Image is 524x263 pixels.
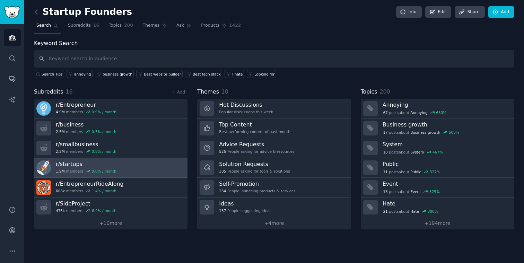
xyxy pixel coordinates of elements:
div: Looking for [254,72,275,77]
div: 327 % [430,169,440,174]
h3: Solution Requests [219,160,290,168]
label: Keyword Search [34,40,78,46]
a: + Add [172,90,185,95]
div: 6.9 % / month [92,208,116,213]
div: Best tech stack [193,72,221,77]
div: members [56,109,116,114]
div: post s about [383,189,440,195]
h3: Annoying [383,101,509,108]
div: members [56,129,116,134]
div: post s about [383,109,447,116]
span: 2.2M [56,149,65,154]
div: Popular discussions this week [219,109,273,114]
div: People asking for tools & solutions [219,169,290,174]
span: 2.5M [56,129,65,134]
a: r/business2.5Mmembers0.5% / month [34,119,187,138]
span: 525 [219,149,226,154]
span: Products [201,23,219,29]
a: Themes [140,20,169,34]
a: Info [396,6,422,18]
a: Best tech stack [185,70,222,78]
span: 10 [383,150,387,155]
a: Public11postsaboutPublic327% [361,158,514,178]
div: 467 % [433,150,443,155]
h2: Startup Founders [34,7,132,18]
img: GummySearch logo [4,6,20,18]
a: Products1422 [199,20,243,34]
h3: r/ startups [56,160,116,168]
a: Hot DiscussionsPopular discussions this week [197,99,351,119]
a: Annoying67postsaboutAnnoying650% [361,99,514,119]
span: 10 [221,88,228,95]
h3: Event [383,180,509,187]
span: 15 [383,189,387,194]
a: r/startups1.9Mmembers0.8% / month [34,158,187,178]
a: business growth [95,70,134,78]
span: 264 [219,189,226,193]
span: System [410,150,424,155]
a: r/smallbusiness2.2Mmembers0.8% / month [34,138,187,158]
span: Search [36,23,51,29]
a: Looking for [247,70,276,78]
h3: System [383,141,509,148]
span: 17 [383,130,387,135]
span: 4.9M [56,109,65,114]
div: 500 % [449,130,459,135]
a: Edit [425,6,451,18]
div: 0.8 % / month [92,169,116,174]
div: People suggesting ideas [219,208,271,213]
a: Ask [174,20,194,34]
a: r/EntrepreneurRideAlong606kmembers1.4% / month [34,178,187,198]
div: members [56,169,116,174]
a: Event15postsaboutEvent325% [361,178,514,198]
span: 157 [219,208,226,213]
span: Topics [109,23,122,29]
div: 0.8 % / month [92,149,116,154]
span: Annoying [410,110,427,115]
div: Best website builder [144,72,181,77]
h3: Top Content [219,121,290,128]
a: +4more [197,217,351,229]
h3: Hate [383,200,509,207]
h3: Advice Requests [219,141,294,148]
span: 16 [66,88,73,95]
a: System10postsaboutSystem467% [361,138,514,158]
a: Search [34,20,61,34]
span: Subreddits [34,88,63,96]
span: Themes [197,88,219,96]
div: 300 % [428,209,438,214]
span: 67 [383,110,387,115]
div: People asking for advice & resources [219,149,294,154]
h3: Hot Discussions [219,101,273,108]
h3: r/ EntrepreneurRideAlong [56,180,123,187]
a: Share [455,6,484,18]
img: EntrepreneurRideAlong [36,180,51,195]
span: Hate [410,209,419,214]
h3: r/ business [56,121,116,128]
div: members [56,189,123,193]
a: Hate21postsaboutHate300% [361,198,514,217]
div: business growth [103,72,132,77]
a: Ideas157People suggesting ideas [197,198,351,217]
a: Add [488,6,514,18]
span: 16 [93,23,99,29]
div: annoying [74,72,91,77]
a: Solution Requests305People asking for tools & solutions [197,158,351,178]
div: 0.9 % / month [92,109,116,114]
h3: r/ Entrepreneur [56,101,116,108]
div: members [56,208,116,213]
span: Event [410,189,421,194]
span: 1.9M [56,169,65,174]
span: Business growth [410,130,440,135]
div: 650 % [436,110,446,115]
span: 21 [383,209,387,214]
span: Themes [143,23,160,29]
div: 325 % [429,189,440,194]
h3: r/ SideProject [56,200,116,207]
a: Topics200 [106,20,136,34]
div: 1.4 % / month [92,189,116,193]
button: Search Tips [34,70,64,78]
div: I hate [232,72,243,77]
div: members [56,149,116,154]
div: 0.5 % / month [92,129,116,134]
